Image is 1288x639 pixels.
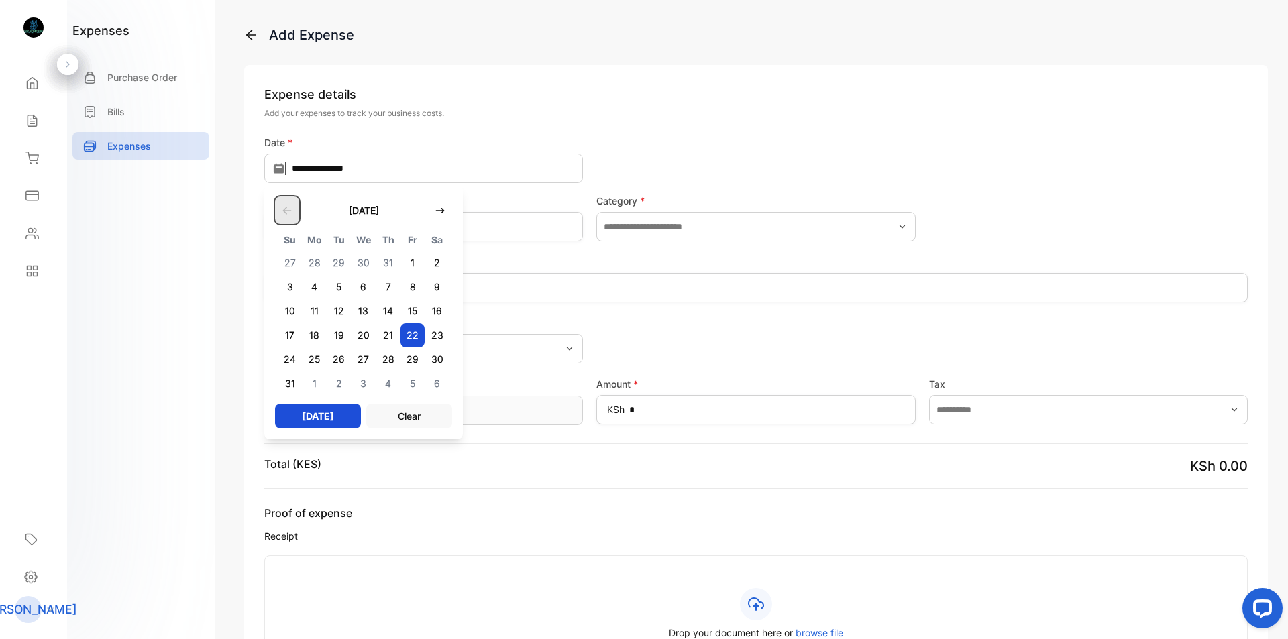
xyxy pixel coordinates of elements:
label: Date [264,135,583,150]
label: Category [596,194,915,208]
span: 22 [400,323,425,347]
span: 7 [376,275,400,299]
span: Mo [303,232,327,248]
p: Expenses [107,139,151,153]
span: 3 [278,275,303,299]
span: 8 [400,275,425,299]
label: Description [264,255,1248,269]
span: 27 [278,251,303,275]
span: 2 [425,251,449,275]
p: Bills [107,105,125,119]
span: 16 [425,299,449,323]
span: 6 [425,371,449,396]
div: Add Expense [269,25,354,45]
p: Purchase Order [107,70,177,84]
span: 18 [303,323,327,347]
span: 4 [303,275,327,299]
span: 19 [327,323,352,347]
h1: expenses [72,21,129,40]
span: 29 [400,347,425,371]
span: 28 [376,347,400,371]
span: 28 [303,251,327,275]
p: Total (KES) [264,456,321,472]
span: KSh [607,402,625,416]
span: 20 [352,323,376,347]
span: 31 [278,371,303,396]
span: 31 [376,251,400,275]
span: 14 [376,299,400,323]
button: [DATE] [275,404,361,428]
span: 4 [376,371,400,396]
span: 1 [400,251,425,275]
span: 3 [352,371,376,396]
label: Tax [929,377,1248,391]
span: 24 [278,347,303,371]
a: Bills [72,98,209,125]
span: 30 [352,251,376,275]
span: 5 [327,275,352,299]
span: 15 [400,299,425,323]
span: Sa [425,232,449,248]
span: 11 [303,299,327,323]
span: Th [376,232,400,248]
span: KSh 0.00 [1190,458,1248,474]
span: 21 [376,323,400,347]
p: Add your expenses to track your business costs. [264,107,1248,119]
span: 27 [352,347,376,371]
span: 25 [303,347,327,371]
img: logo [23,17,44,38]
span: Tu [327,232,352,248]
span: 9 [425,275,449,299]
span: We [352,232,376,248]
a: Expenses [72,132,209,160]
span: 30 [425,347,449,371]
span: 1 [303,371,327,396]
span: 6 [352,275,376,299]
span: 26 [327,347,352,371]
span: browse file [796,627,843,638]
a: Purchase Order [72,64,209,91]
iframe: LiveChat chat widget [1232,583,1288,639]
span: 17 [278,323,303,347]
span: Fr [400,232,425,248]
button: Clear [366,404,452,428]
span: Su [278,232,303,248]
span: 23 [425,323,449,347]
span: Drop your document here or [669,627,793,638]
span: 2 [327,371,352,396]
span: 29 [327,251,352,275]
span: Proof of expense [264,505,1248,521]
label: Amount [596,377,915,391]
button: [DATE] [335,196,392,224]
span: 12 [327,299,352,323]
span: Receipt [264,529,1248,543]
span: 5 [400,371,425,396]
span: 13 [352,299,376,323]
span: 10 [278,299,303,323]
p: Expense details [264,85,1248,103]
